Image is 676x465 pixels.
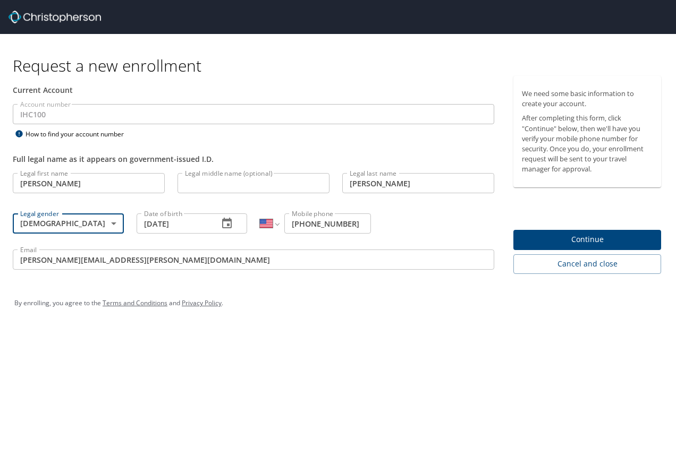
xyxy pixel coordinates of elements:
[13,127,146,141] div: How to find your account number
[522,113,653,174] p: After completing this form, click "Continue" below, then we'll have you verify your mobile phone ...
[137,213,210,234] input: MM/DD/YYYY
[13,213,124,234] div: [DEMOGRAPHIC_DATA]
[513,254,661,274] button: Cancel and close
[522,233,653,246] span: Continue
[14,290,662,316] div: By enrolling, you agree to the and .
[13,55,670,76] h1: Request a new enrollment
[522,89,653,109] p: We need some basic information to create your account.
[284,213,371,234] input: Enter phone number
[13,153,494,165] div: Full legal name as it appears on government-issued I.D.
[13,84,494,96] div: Current Account
[522,257,653,271] span: Cancel and close
[513,230,661,251] button: Continue
[182,298,222,307] a: Privacy Policy
[9,11,101,23] img: cbt logo
[103,298,167,307] a: Terms and Conditions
